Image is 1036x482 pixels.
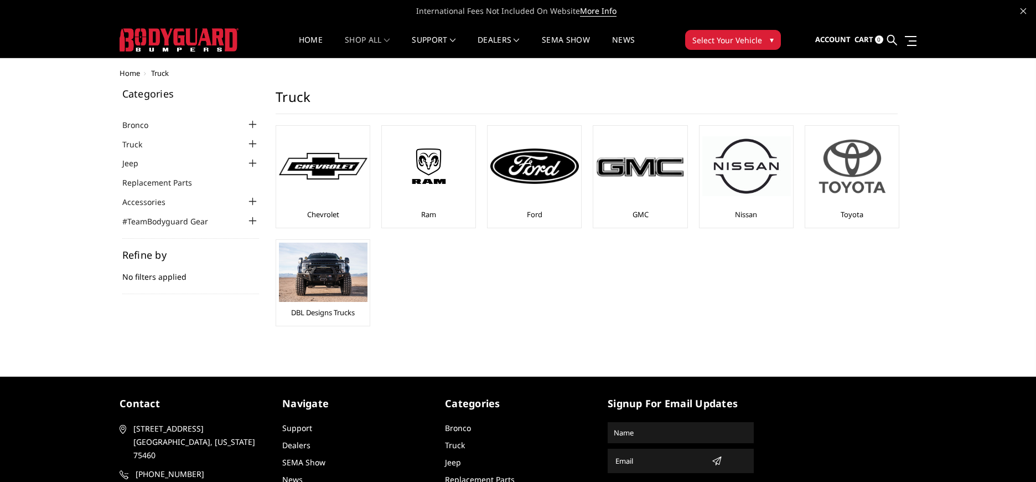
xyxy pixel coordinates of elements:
[291,307,355,317] a: DBL Designs Trucks
[815,34,851,44] span: Account
[841,209,863,219] a: Toyota
[282,396,428,411] h5: Navigate
[345,36,390,58] a: shop all
[282,440,310,450] a: Dealers
[412,36,455,58] a: Support
[122,177,206,188] a: Replacement Parts
[282,423,312,433] a: Support
[120,396,266,411] h5: contact
[120,68,140,78] a: Home
[612,36,635,58] a: News
[611,452,707,470] input: Email
[445,440,465,450] a: Truck
[122,89,260,99] h5: Categories
[122,250,260,260] h5: Refine by
[299,36,323,58] a: Home
[527,209,542,219] a: Ford
[445,457,461,468] a: Jeep
[120,28,239,52] img: BODYGUARD BUMPERS
[151,68,169,78] span: Truck
[122,119,162,131] a: Bronco
[445,396,591,411] h5: Categories
[136,468,264,481] span: [PHONE_NUMBER]
[282,457,325,468] a: SEMA Show
[122,139,156,150] a: Truck
[307,209,339,219] a: Chevrolet
[815,25,851,55] a: Account
[421,209,436,219] a: Ram
[276,89,898,114] h1: Truck
[770,34,774,45] span: ▾
[609,424,752,442] input: Name
[685,30,781,50] button: Select Your Vehicle
[580,6,617,17] a: More Info
[133,422,262,462] span: [STREET_ADDRESS] [GEOGRAPHIC_DATA], [US_STATE] 75460
[854,34,873,44] span: Cart
[542,36,590,58] a: SEMA Show
[854,25,883,55] a: Cart 0
[122,196,179,208] a: Accessories
[875,35,883,44] span: 0
[120,468,266,481] a: [PHONE_NUMBER]
[692,34,762,46] span: Select Your Vehicle
[122,250,260,294] div: No filters applied
[122,157,152,169] a: Jeep
[445,423,471,433] a: Bronco
[608,396,754,411] h5: signup for email updates
[633,209,649,219] a: GMC
[981,429,1036,482] iframe: Chat Widget
[735,209,757,219] a: Nissan
[122,216,222,227] a: #TeamBodyguard Gear
[478,36,520,58] a: Dealers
